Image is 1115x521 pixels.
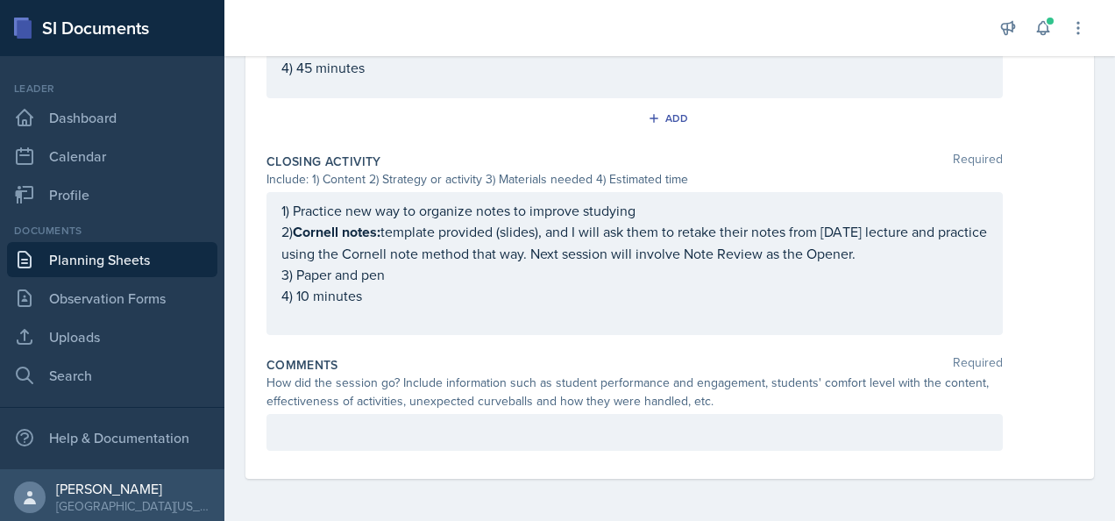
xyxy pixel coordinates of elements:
[266,356,338,374] label: Comments
[7,281,217,316] a: Observation Forms
[266,170,1003,189] div: Include: 1) Content 2) Strategy or activity 3) Materials needed 4) Estimated time
[953,356,1003,374] span: Required
[293,222,380,242] strong: Cornell notes:
[56,480,210,497] div: [PERSON_NAME]
[7,100,217,135] a: Dashboard
[7,242,217,277] a: Planning Sheets
[56,497,210,515] div: [GEOGRAPHIC_DATA][US_STATE] in [GEOGRAPHIC_DATA]
[7,319,217,354] a: Uploads
[281,285,988,306] p: 4) 10 minutes
[7,177,217,212] a: Profile
[266,374,1003,410] div: How did the session go? Include information such as student performance and engagement, students'...
[7,420,217,455] div: Help & Documentation
[7,139,217,174] a: Calendar
[281,200,988,221] p: 1) Practice new way to organize notes to improve studying
[281,57,988,78] p: 4) 45 minutes
[953,153,1003,170] span: Required
[266,153,381,170] label: Closing Activity
[281,264,988,285] p: 3) Paper and pen
[642,105,699,132] button: Add
[651,111,689,125] div: Add
[7,223,217,239] div: Documents
[7,358,217,393] a: Search
[281,221,988,264] p: 2) template provided (slides), and I will ask them to retake their notes from [DATE] lecture and ...
[7,81,217,96] div: Leader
